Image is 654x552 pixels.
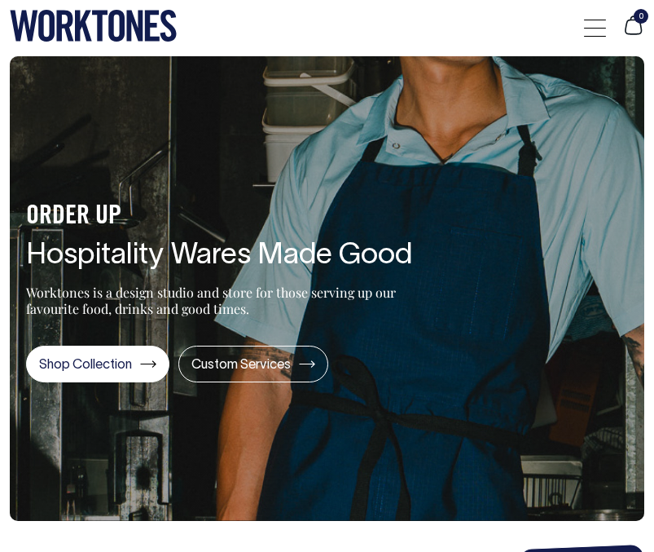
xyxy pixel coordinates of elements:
h4: ORDER UP [26,202,412,231]
h1: Hospitality Wares Made Good [26,240,412,272]
a: Custom Services [178,346,328,382]
a: 0 [622,27,644,38]
a: Shop Collection [26,346,169,382]
p: Worktones is a design studio and store for those serving up our favourite food, drinks and good t... [26,285,397,317]
span: 0 [634,9,648,24]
